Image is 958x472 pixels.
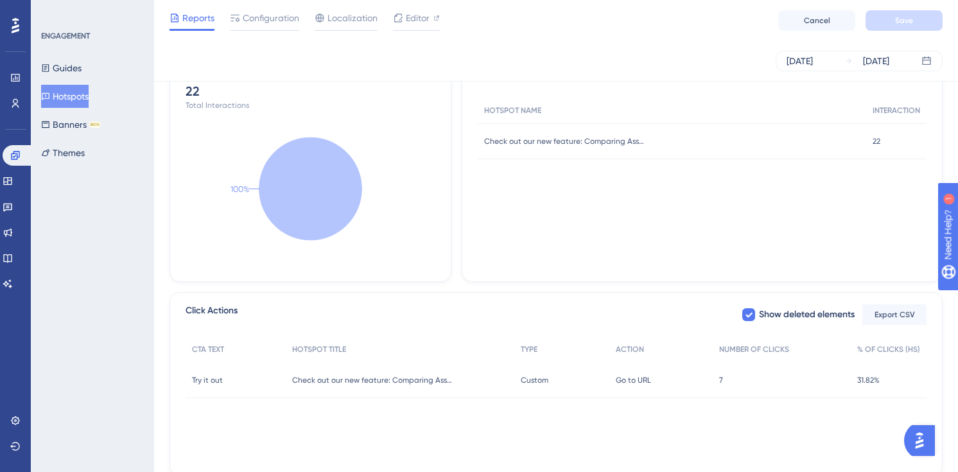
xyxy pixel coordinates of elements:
[41,85,89,108] button: Hotspots
[787,53,813,69] div: [DATE]
[41,113,101,136] button: BannersBETA
[873,105,920,116] span: INTERACTION
[41,31,90,41] div: ENGAGEMENT
[231,184,249,194] text: 100%
[804,15,830,26] span: Cancel
[616,375,651,385] span: Go to URL
[904,421,943,460] iframe: UserGuiding AI Assistant Launcher
[89,121,101,128] div: BETA
[192,344,224,354] span: CTA TEXT
[41,141,85,164] button: Themes
[875,310,915,320] span: Export CSV
[895,15,913,26] span: Save
[484,105,541,116] span: HOTSPOT NAME
[292,344,346,354] span: HOTSPOT TITLE
[41,57,82,80] button: Guides
[89,6,93,17] div: 1
[857,375,880,385] span: 31.82%
[719,344,789,354] span: NUMBER OF CLICKS
[778,10,855,31] button: Cancel
[862,304,927,325] button: Export CSV
[30,3,80,19] span: Need Help?
[873,136,880,146] span: 22
[521,375,548,385] span: Custom
[616,344,644,354] span: ACTION
[406,10,430,26] span: Editor
[866,10,943,31] button: Save
[186,303,238,326] span: Click Actions
[192,375,223,385] span: Try it out
[759,307,855,322] span: Show deleted elements
[863,53,889,69] div: [DATE]
[182,10,214,26] span: Reports
[292,375,453,385] span: Check out our new feature: Comparing Assets! 🎉This page allows you to compare the vibrations and ...
[484,136,645,146] span: Check out our new feature: Comparing Assets! 🎉This page allows you to compare the vibrations and ...
[327,10,378,26] span: Localization
[243,10,299,26] span: Configuration
[719,375,723,385] span: 7
[521,344,537,354] span: TYPE
[186,82,435,100] div: 22
[857,344,920,354] span: % OF CLICKS (HS)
